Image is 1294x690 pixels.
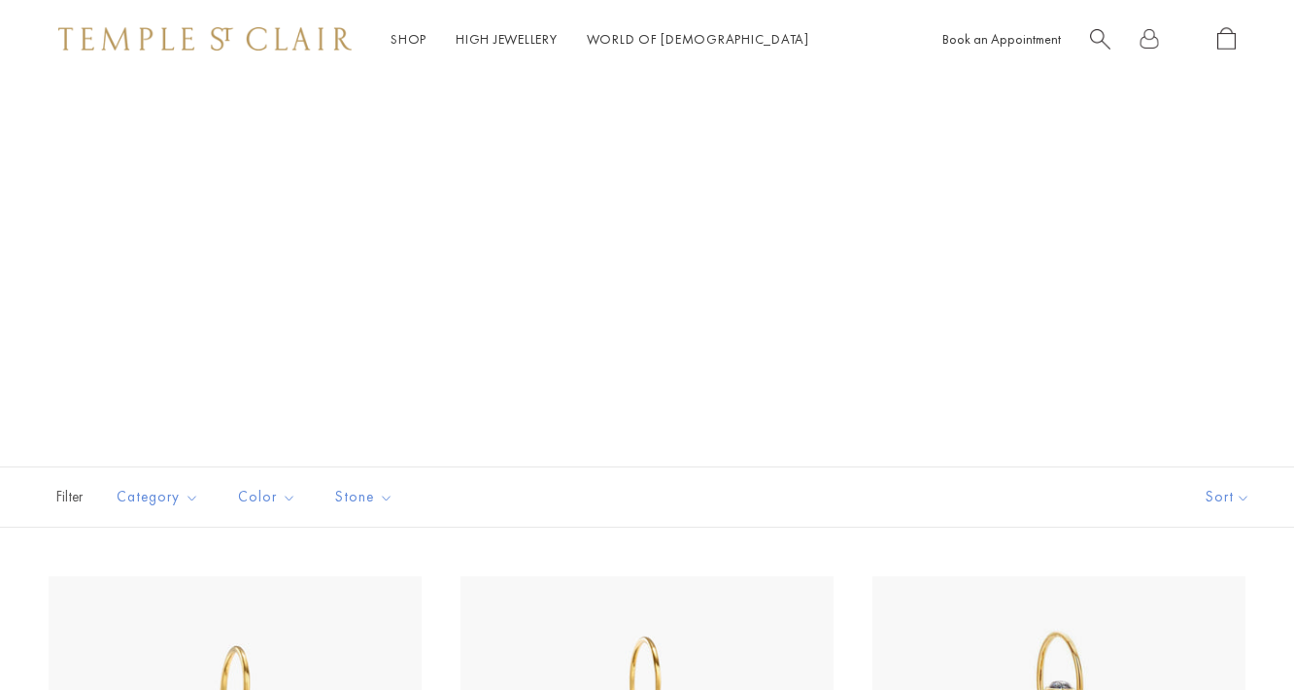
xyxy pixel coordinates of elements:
button: Category [102,475,214,519]
span: Category [107,485,214,509]
button: Stone [321,475,408,519]
a: ShopShop [391,30,426,48]
a: High JewelleryHigh Jewellery [456,30,558,48]
button: Show sort by [1162,467,1294,527]
a: Open Shopping Bag [1217,27,1236,52]
span: Stone [325,485,408,509]
a: World of [DEMOGRAPHIC_DATA]World of [DEMOGRAPHIC_DATA] [587,30,809,48]
span: Color [228,485,311,509]
nav: Main navigation [391,27,809,52]
a: Book an Appointment [942,30,1061,48]
a: Search [1090,27,1110,52]
button: Color [223,475,311,519]
img: Temple St. Clair [58,27,352,51]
